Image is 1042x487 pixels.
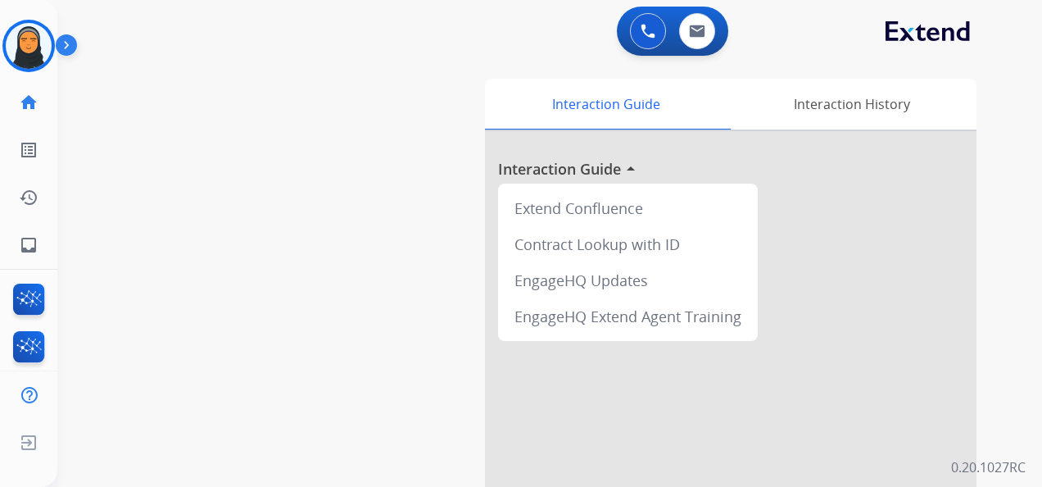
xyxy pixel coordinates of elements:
div: EngageHQ Extend Agent Training [505,298,751,335]
mat-icon: list_alt [19,140,39,160]
div: Contract Lookup with ID [505,226,751,262]
img: avatar [6,23,52,69]
mat-icon: inbox [19,235,39,255]
div: Interaction History [727,79,976,130]
mat-icon: home [19,93,39,112]
mat-icon: history [19,188,39,207]
div: EngageHQ Updates [505,262,751,298]
p: 0.20.1027RC [951,457,1026,477]
div: Interaction Guide [485,79,727,130]
div: Extend Confluence [505,190,751,226]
